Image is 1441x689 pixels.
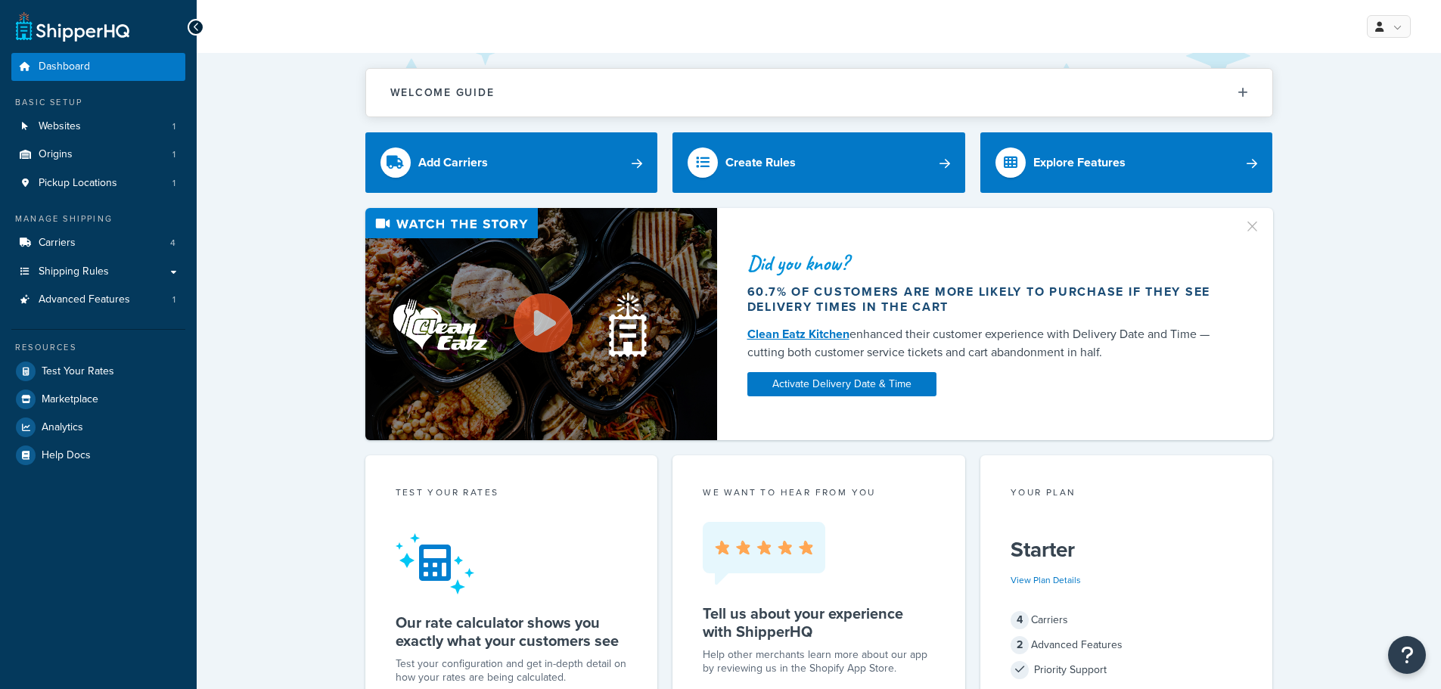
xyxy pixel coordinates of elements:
[42,365,114,378] span: Test Your Rates
[747,325,1225,362] div: enhanced their customer experience with Delivery Date and Time — cutting both customer service ti...
[42,449,91,462] span: Help Docs
[172,177,175,190] span: 1
[39,61,90,73] span: Dashboard
[11,358,185,385] a: Test Your Rates
[1011,486,1243,503] div: Your Plan
[39,177,117,190] span: Pickup Locations
[1011,636,1029,654] span: 2
[39,293,130,306] span: Advanced Features
[11,286,185,314] li: Advanced Features
[1011,611,1029,629] span: 4
[672,132,965,193] a: Create Rules
[365,208,717,440] img: Video thumbnail
[11,229,185,257] li: Carriers
[11,341,185,354] div: Resources
[11,258,185,286] a: Shipping Rules
[1011,660,1243,681] div: Priority Support
[11,96,185,109] div: Basic Setup
[42,421,83,434] span: Analytics
[39,148,73,161] span: Origins
[703,486,935,499] p: we want to hear from you
[172,293,175,306] span: 1
[172,120,175,133] span: 1
[42,393,98,406] span: Marketplace
[39,237,76,250] span: Carriers
[11,113,185,141] a: Websites1
[11,169,185,197] a: Pickup Locations1
[11,141,185,169] a: Origins1
[1011,610,1243,631] div: Carriers
[1033,152,1126,173] div: Explore Features
[11,442,185,469] a: Help Docs
[1011,538,1243,562] h5: Starter
[747,372,936,396] a: Activate Delivery Date & Time
[366,69,1272,116] button: Welcome Guide
[172,148,175,161] span: 1
[1011,573,1081,587] a: View Plan Details
[11,213,185,225] div: Manage Shipping
[396,486,628,503] div: Test your rates
[11,229,185,257] a: Carriers4
[11,414,185,441] a: Analytics
[703,604,935,641] h5: Tell us about your experience with ShipperHQ
[725,152,796,173] div: Create Rules
[980,132,1273,193] a: Explore Features
[11,169,185,197] li: Pickup Locations
[390,87,495,98] h2: Welcome Guide
[11,286,185,314] a: Advanced Features1
[11,113,185,141] li: Websites
[396,657,628,684] div: Test your configuration and get in-depth detail on how your rates are being calculated.
[11,53,185,81] a: Dashboard
[11,141,185,169] li: Origins
[39,120,81,133] span: Websites
[39,265,109,278] span: Shipping Rules
[747,325,849,343] a: Clean Eatz Kitchen
[418,152,488,173] div: Add Carriers
[170,237,175,250] span: 4
[365,132,658,193] a: Add Carriers
[747,253,1225,274] div: Did you know?
[396,613,628,650] h5: Our rate calculator shows you exactly what your customers see
[11,386,185,413] a: Marketplace
[703,648,935,675] p: Help other merchants learn more about our app by reviewing us in the Shopify App Store.
[1011,635,1243,656] div: Advanced Features
[1388,636,1426,674] button: Open Resource Center
[747,284,1225,315] div: 60.7% of customers are more likely to purchase if they see delivery times in the cart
